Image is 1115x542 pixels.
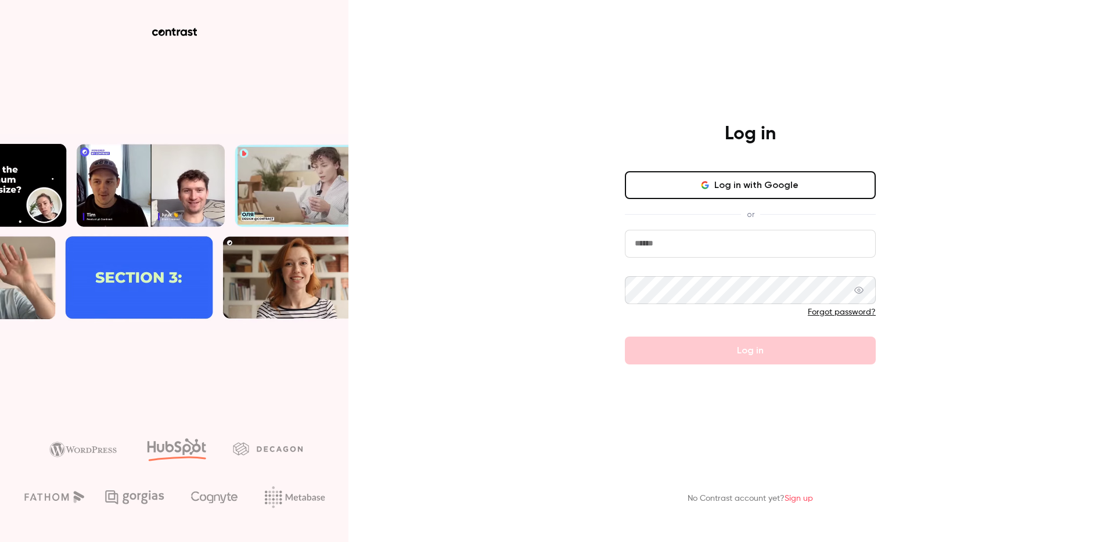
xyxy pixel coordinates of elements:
[688,493,813,505] p: No Contrast account yet?
[725,122,776,146] h4: Log in
[625,171,876,199] button: Log in with Google
[785,494,813,503] a: Sign up
[233,442,303,455] img: decagon
[741,208,760,221] span: or
[808,308,876,316] a: Forgot password?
